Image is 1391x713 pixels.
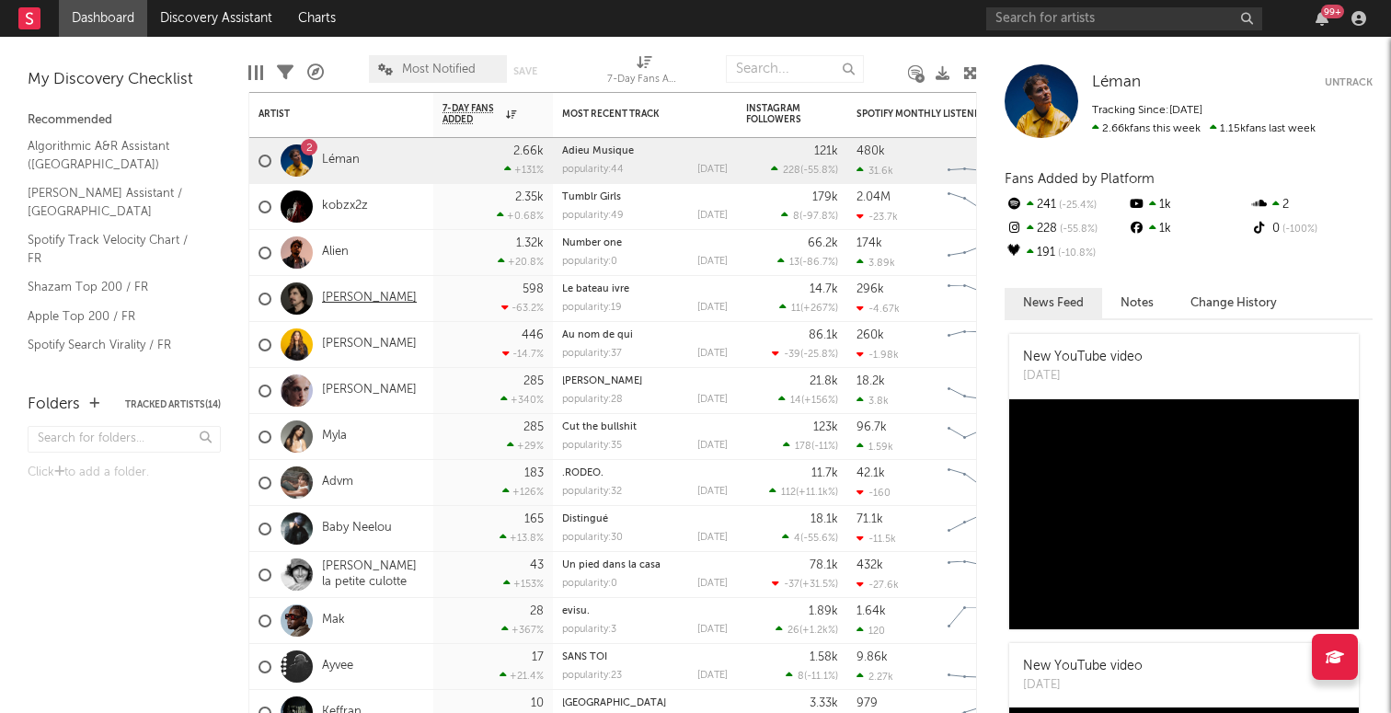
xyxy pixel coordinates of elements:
[322,245,349,260] a: Alien
[402,63,476,75] span: Most Notified
[1055,248,1096,259] span: -10.8 %
[277,46,293,99] div: Filters
[500,532,544,544] div: +13.8 %
[322,613,345,628] a: Mak
[125,400,221,409] button: Tracked Artists(14)
[562,165,624,175] div: popularity: 44
[778,394,838,406] div: ( )
[697,487,728,497] div: [DATE]
[562,238,622,248] a: Number one
[562,422,728,432] div: Cut the bullshit
[856,651,888,663] div: 9.86k
[810,375,838,387] div: 21.8k
[562,211,624,221] div: popularity: 49
[856,605,886,617] div: 1.64k
[697,211,728,221] div: [DATE]
[443,103,501,125] span: 7-Day Fans Added
[502,348,544,360] div: -14.7 %
[322,521,392,536] a: Baby Neelou
[562,109,700,120] div: Most Recent Track
[939,368,1022,414] svg: Chart title
[500,394,544,406] div: +340 %
[503,578,544,590] div: +153 %
[783,440,838,452] div: ( )
[562,560,728,570] div: Un pied dans la casa
[814,442,835,452] span: -11 %
[607,69,681,91] div: 7-Day Fans Added (7-Day Fans Added)
[1005,241,1127,265] div: 191
[1325,74,1373,92] button: Untrack
[810,651,838,663] div: 1.58k
[697,671,728,681] div: [DATE]
[523,283,544,295] div: 598
[562,330,633,340] a: Au nom de qui
[504,164,544,176] div: +131 %
[795,442,811,452] span: 178
[939,414,1022,460] svg: Chart title
[781,488,796,498] span: 112
[515,191,544,203] div: 2.35k
[562,238,728,248] div: Number one
[562,652,607,662] a: SANS TOI
[986,7,1262,30] input: Search for artists
[803,350,835,360] span: -25.8 %
[322,429,347,444] a: Myla
[1172,288,1295,318] button: Change History
[813,421,838,433] div: 123k
[562,284,629,294] a: Le bateau ivre
[799,488,835,498] span: +11.1k %
[697,303,728,313] div: [DATE]
[856,559,883,571] div: 432k
[746,103,810,125] div: Instagram Followers
[562,146,728,156] div: Adieu Musique
[523,421,544,433] div: 285
[513,66,537,76] button: Save
[562,422,637,432] a: Cut the bullshit
[259,109,397,120] div: Artist
[787,626,799,636] span: 26
[500,670,544,682] div: +21.4 %
[697,441,728,451] div: [DATE]
[777,256,838,268] div: ( )
[562,257,617,267] div: popularity: 0
[856,257,895,269] div: 3.89k
[856,421,887,433] div: 96.7k
[1023,348,1143,367] div: New YouTube video
[562,606,728,616] div: evisu.
[28,394,80,416] div: Folders
[803,166,835,176] span: -55.8 %
[562,560,661,570] a: Un pied dans la casa
[1056,201,1097,211] span: -25.4 %
[1092,105,1202,116] span: Tracking Since: [DATE]
[562,606,590,616] a: evisu.
[939,276,1022,322] svg: Chart title
[697,625,728,635] div: [DATE]
[1127,193,1249,217] div: 1k
[562,671,622,681] div: popularity: 23
[322,659,353,674] a: Ayvee
[562,579,617,589] div: popularity: 0
[524,513,544,525] div: 165
[697,533,728,543] div: [DATE]
[1023,657,1143,676] div: New YouTube video
[513,145,544,157] div: 2.66k
[562,303,622,313] div: popularity: 19
[562,376,642,386] a: [PERSON_NAME]
[28,335,202,355] a: Spotify Search Virality / FR
[28,183,202,221] a: [PERSON_NAME] Assistant / [GEOGRAPHIC_DATA]
[562,652,728,662] div: SANS TOI
[28,109,221,132] div: Recommended
[1005,193,1127,217] div: 241
[939,552,1022,598] svg: Chart title
[802,212,835,222] span: -97.8 %
[498,256,544,268] div: +20.8 %
[1023,676,1143,695] div: [DATE]
[856,191,891,203] div: 2.04M
[939,506,1022,552] svg: Chart title
[856,533,896,545] div: -11.5k
[562,349,622,359] div: popularity: 37
[856,329,884,341] div: 260k
[856,579,899,591] div: -27.6k
[809,329,838,341] div: 86.1k
[562,625,616,635] div: popularity: 3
